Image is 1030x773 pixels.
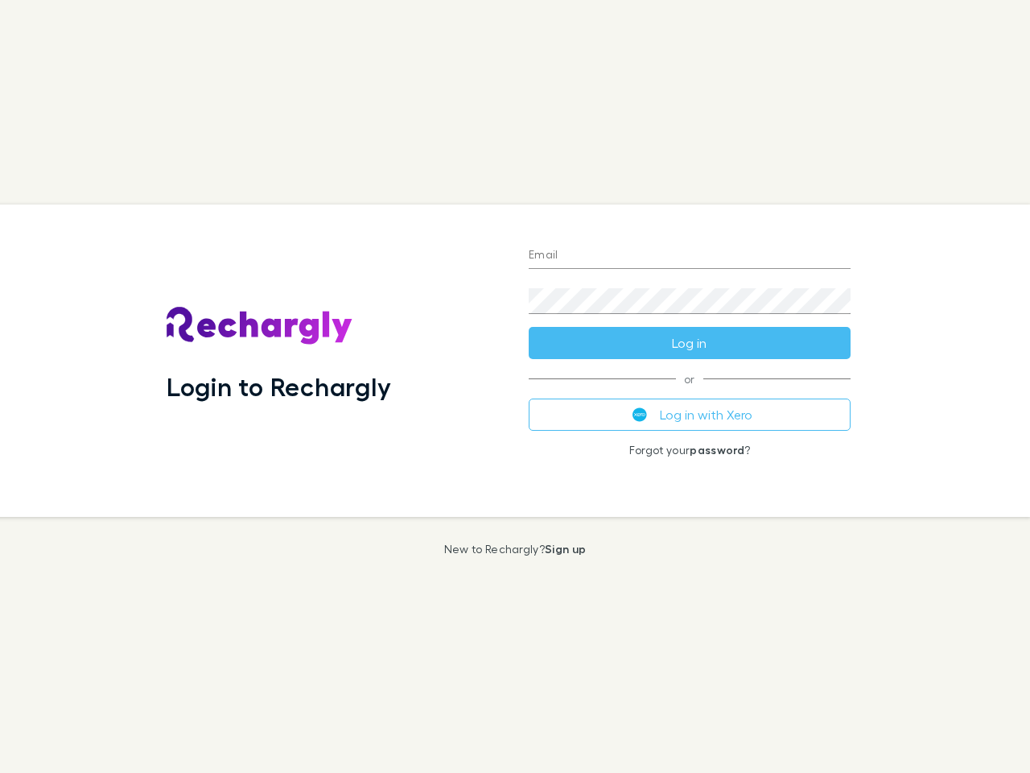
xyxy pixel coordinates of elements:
p: New to Rechargly? [444,543,587,556]
img: Xero's logo [632,407,647,422]
a: password [690,443,744,457]
p: Forgot your ? [529,444,851,457]
button: Log in with Xero [529,399,851,431]
button: Log in [529,327,851,359]
span: or [529,378,851,379]
img: Rechargly's Logo [167,307,353,345]
a: Sign up [545,542,586,556]
h1: Login to Rechargly [167,371,391,402]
